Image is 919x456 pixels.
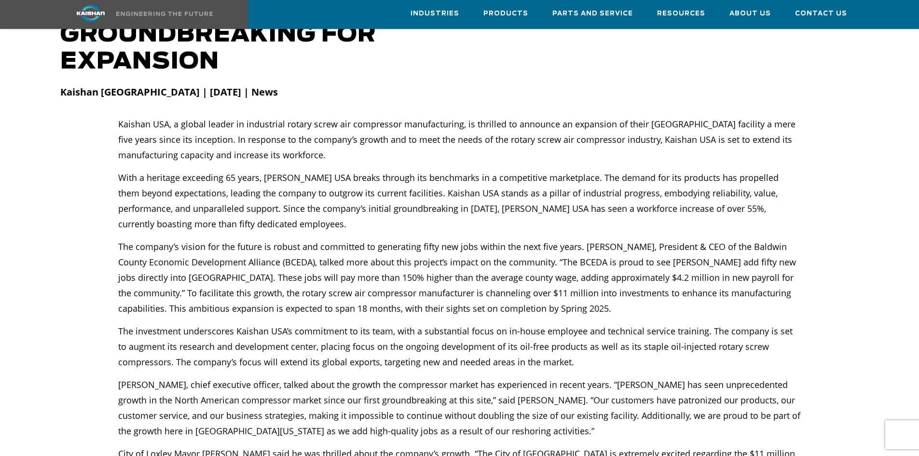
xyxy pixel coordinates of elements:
[116,12,213,16] img: Engineering the future
[118,241,796,314] span: The company’s vision for the future is robust and committed to generating fifty new jobs within t...
[657,8,705,19] span: Resources
[552,8,633,19] span: Parts and Service
[118,172,779,230] span: With a heritage exceeding 65 years, [PERSON_NAME] USA breaks through its benchmarks in a competit...
[118,325,793,368] span: The investment underscores Kaishan USA’s commitment to its team, with a substantial focus on in-h...
[411,0,459,27] a: Industries
[729,8,771,19] span: About Us
[411,8,459,19] span: Industries
[483,8,528,19] span: Products
[795,8,847,19] span: Contact Us
[118,118,796,161] span: Kaishan USA, a global leader in industrial rotary screw air compressor manufacturing, is thrilled...
[552,0,633,27] a: Parts and Service
[729,0,771,27] a: About Us
[657,0,705,27] a: Resources
[795,0,847,27] a: Contact Us
[55,5,127,22] img: kaishan logo
[483,0,528,27] a: Products
[118,379,800,437] span: [PERSON_NAME], chief executive officer, talked about the growth the compressor market has experie...
[60,85,278,98] strong: Kaishan [GEOGRAPHIC_DATA] | [DATE] | News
